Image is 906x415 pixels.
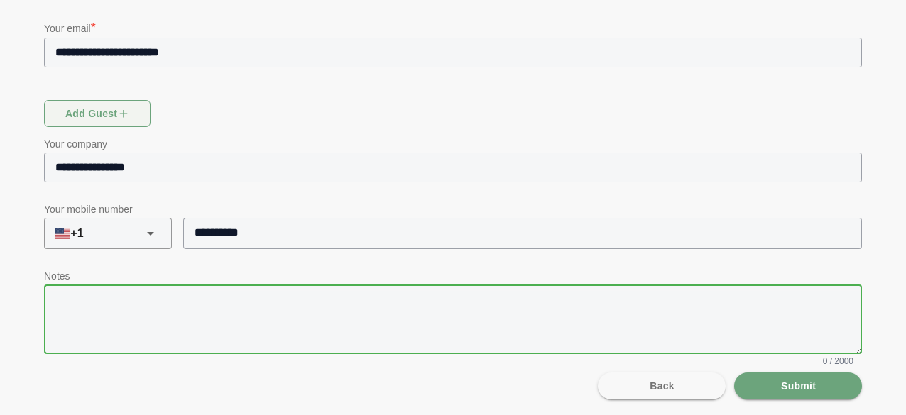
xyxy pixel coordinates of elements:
[734,372,862,399] button: Submit
[44,100,151,127] button: Add guest
[44,18,862,38] p: Your email
[649,372,675,399] span: Back
[780,372,816,399] span: Submit
[44,201,862,218] p: Your mobile number
[598,372,726,399] button: Back
[65,100,131,127] span: Add guest
[44,135,862,153] p: Your company
[823,355,853,367] span: 0 / 2000
[44,267,862,284] p: Notes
